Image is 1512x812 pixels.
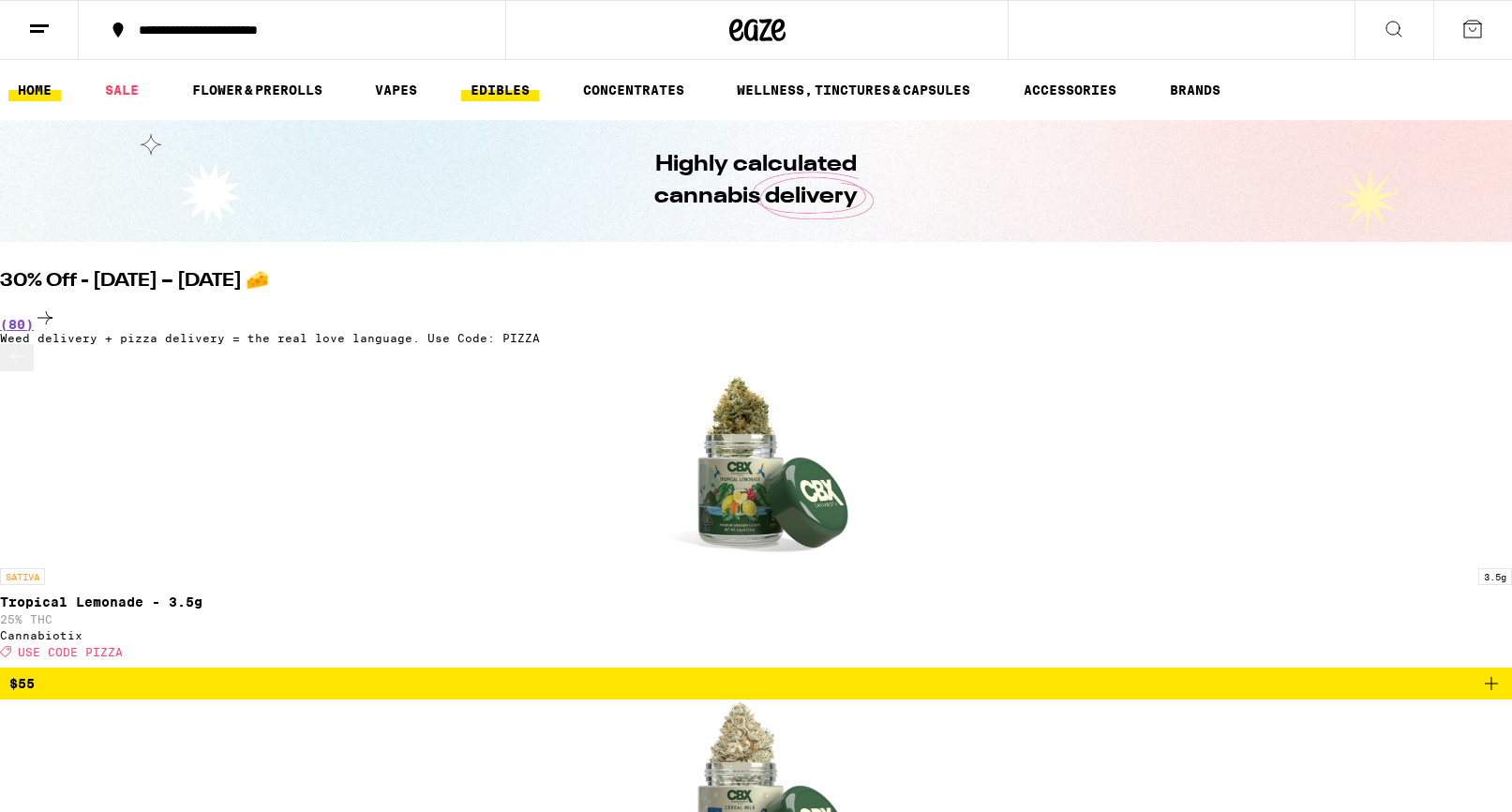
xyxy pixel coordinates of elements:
a: FLOWER & PREROLLS [183,79,332,101]
a: HOME [8,79,61,101]
h1: Highly calculated cannabis delivery [602,149,911,213]
span: USE CODE PIZZA [18,646,123,658]
span: $55 [9,676,35,691]
a: SALE [96,79,148,101]
button: BRANDS [1160,79,1230,101]
a: ACCESSORIES [1014,79,1126,101]
a: CONCENTRATES [574,79,694,101]
a: EDIBLES [461,79,539,101]
a: VAPES [366,79,427,101]
img: Cannabiotix - Tropical Lemonade - 3.5g [663,371,850,559]
p: 3.5g [1478,568,1512,585]
a: WELLNESS, TINCTURES & CAPSULES [727,79,980,101]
